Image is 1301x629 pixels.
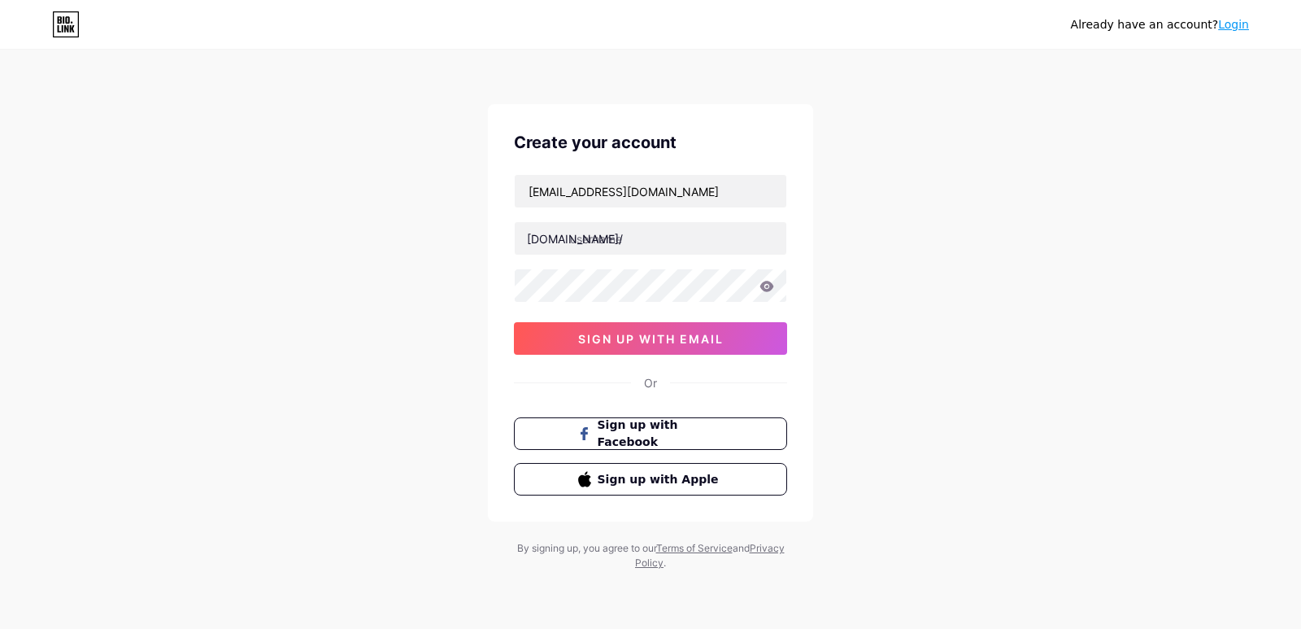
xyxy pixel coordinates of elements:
[1071,16,1249,33] div: Already have an account?
[656,542,733,554] a: Terms of Service
[514,463,787,496] button: Sign up with Apple
[578,332,724,346] span: sign up with email
[515,175,786,207] input: Email
[514,130,787,155] div: Create your account
[1218,18,1249,31] a: Login
[514,322,787,355] button: sign up with email
[515,222,786,255] input: username
[514,417,787,450] button: Sign up with Facebook
[512,541,789,570] div: By signing up, you agree to our and .
[644,374,657,391] div: Or
[527,230,623,247] div: [DOMAIN_NAME]/
[598,471,724,488] span: Sign up with Apple
[598,417,724,451] span: Sign up with Facebook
